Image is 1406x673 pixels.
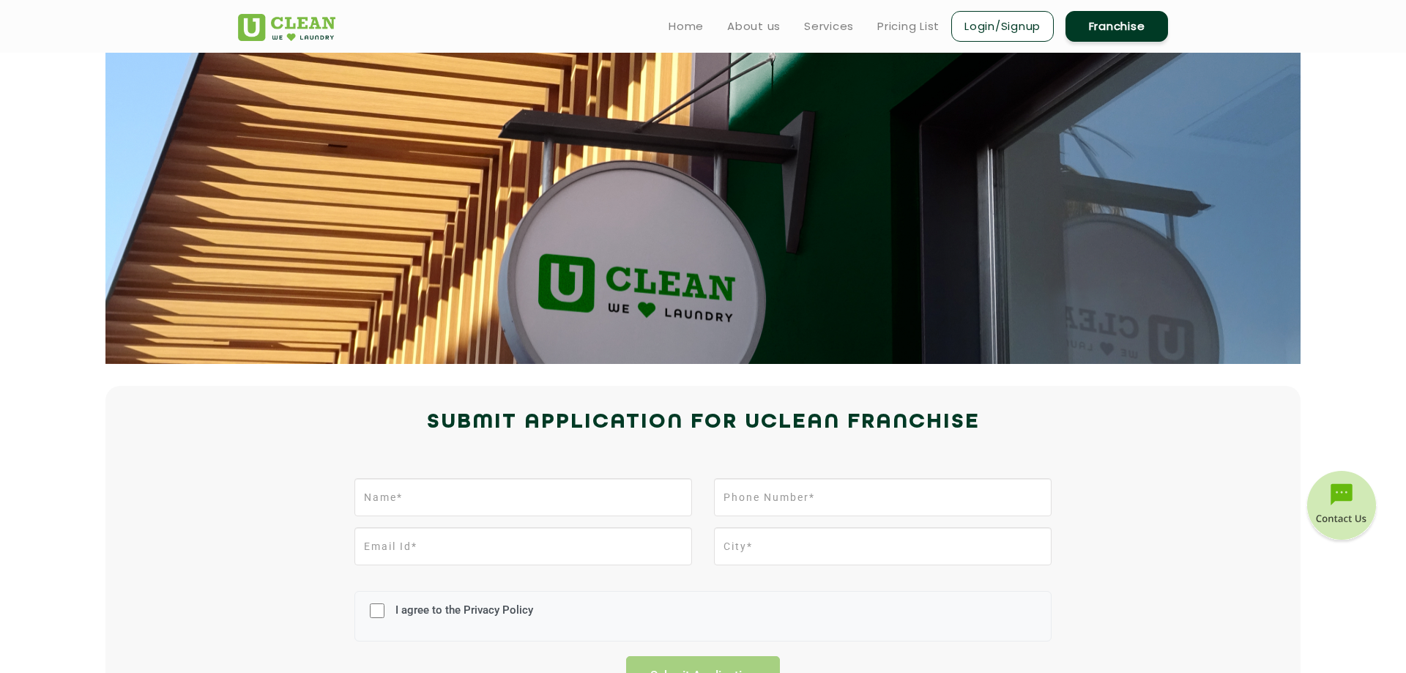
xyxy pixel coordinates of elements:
[354,478,692,516] input: Name*
[714,478,1052,516] input: Phone Number*
[1305,471,1378,544] img: contact-btn
[238,405,1168,440] h2: Submit Application for UCLEAN FRANCHISE
[669,18,704,35] a: Home
[354,527,692,565] input: Email Id*
[714,527,1052,565] input: City*
[1065,11,1168,42] a: Franchise
[877,18,940,35] a: Pricing List
[392,603,533,631] label: I agree to the Privacy Policy
[951,11,1054,42] a: Login/Signup
[804,18,854,35] a: Services
[727,18,781,35] a: About us
[238,14,335,41] img: UClean Laundry and Dry Cleaning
